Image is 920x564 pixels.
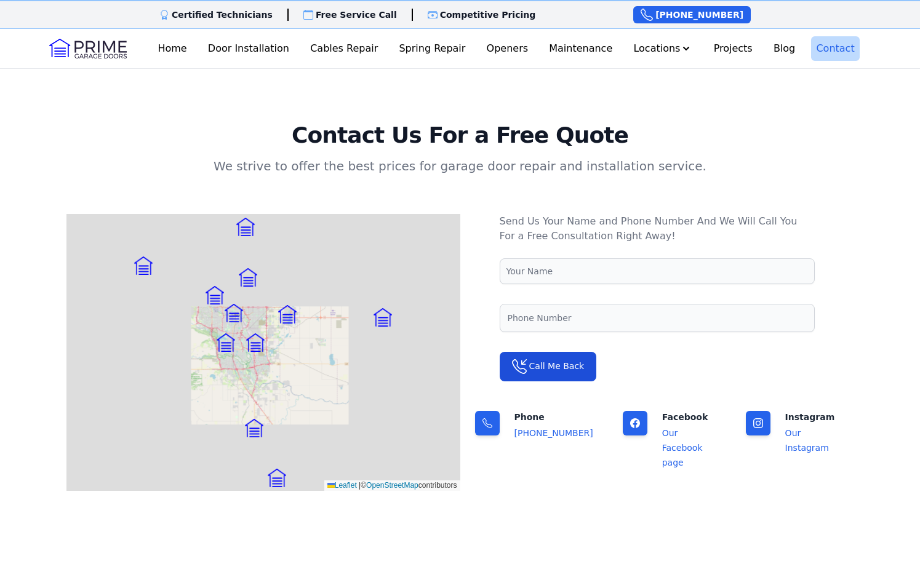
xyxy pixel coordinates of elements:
[662,428,703,467] a: Our Facebook page
[785,411,839,423] p: Instagram
[500,214,815,244] p: Send Us Your Name and Phone Number And We Will Call You For a Free Consultation Right Away!
[246,333,265,352] img: Marker
[440,9,536,21] p: Competitive Pricing
[394,36,470,61] a: Spring Repair
[769,36,800,61] a: Blog
[500,304,815,332] input: Phone Number
[482,36,534,61] a: Openers
[633,6,751,23] a: [PHONE_NUMBER]
[217,333,235,352] img: Marker
[366,481,418,490] a: OpenStreetMap
[359,481,361,490] span: |
[709,36,758,61] a: Projects
[134,256,153,275] img: Marker
[374,308,392,327] img: Marker
[327,481,357,490] a: Leaflet
[628,36,697,61] button: Locations
[514,411,593,423] p: Phone
[206,286,224,304] img: Marker
[245,419,263,437] img: Marker
[500,258,815,284] input: Your Name
[278,305,297,324] img: Marker
[66,157,854,175] p: We strive to offer the best prices for garage door repair and installation service.
[305,36,383,61] a: Cables Repair
[66,123,854,148] h2: Contact Us For a Free Quote
[236,218,255,236] img: Marker
[172,9,273,21] p: Certified Technicians
[316,9,397,21] p: Free Service Call
[662,411,716,423] p: Facebook
[811,36,859,61] a: Contact
[324,480,460,491] div: © contributors
[268,469,286,487] img: Marker
[239,268,257,287] img: Marker
[225,304,243,322] img: Marker
[785,428,829,453] a: Our Instagram
[49,39,127,58] img: Logo
[153,36,191,61] a: Home
[514,428,593,438] a: [PHONE_NUMBER]
[544,36,617,61] a: Maintenance
[203,36,294,61] a: Door Installation
[500,352,597,381] button: Call Me Back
